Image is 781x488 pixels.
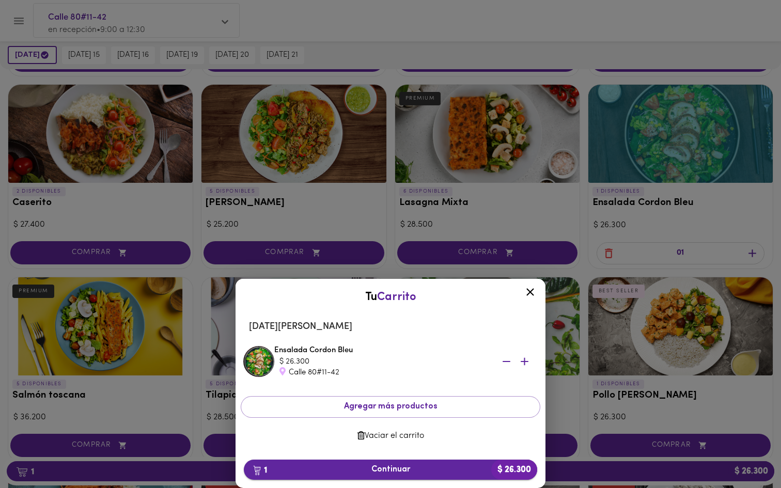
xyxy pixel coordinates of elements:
span: Agregar más productos [249,402,532,412]
span: Vaciar el carrito [249,431,532,441]
button: 1Continuar$ 26.300 [244,460,537,480]
div: $ 26.300 [279,356,486,367]
b: 1 [247,463,273,477]
li: [DATE][PERSON_NAME] [241,314,540,339]
span: Carrito [377,291,416,303]
div: Tu [246,289,535,305]
img: cart.png [253,465,261,476]
span: Continuar [252,465,529,475]
iframe: Messagebird Livechat Widget [721,428,771,478]
div: Ensalada Cordon Bleu [274,345,538,378]
b: $ 26.300 [491,460,537,480]
img: Ensalada Cordon Bleu [243,346,274,377]
div: Calle 80#11-42 [279,367,486,378]
button: Agregar más productos [241,396,540,417]
button: Vaciar el carrito [241,426,540,446]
